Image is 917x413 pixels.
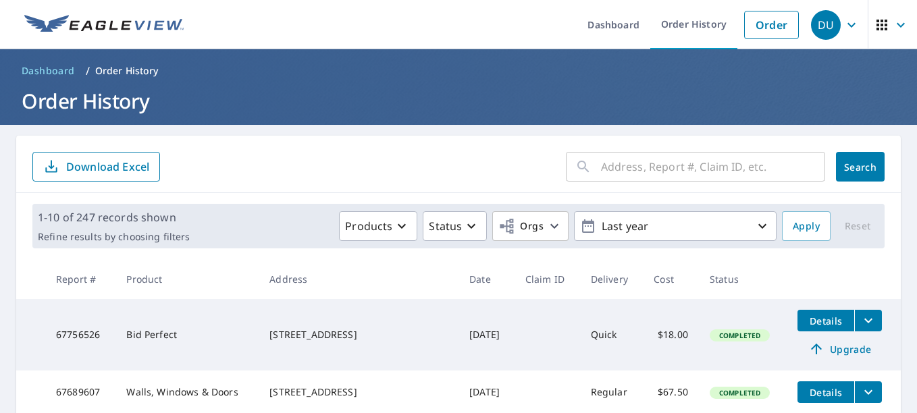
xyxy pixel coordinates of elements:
[115,299,259,370] td: Bid Perfect
[38,209,190,225] p: 1-10 of 247 records shown
[22,64,75,78] span: Dashboard
[793,218,820,235] span: Apply
[797,310,854,331] button: detailsBtn-67756526
[811,10,841,40] div: DU
[744,11,799,39] a: Order
[45,259,115,299] th: Report #
[806,341,874,357] span: Upgrade
[24,15,184,35] img: EV Logo
[16,60,80,82] a: Dashboard
[459,259,515,299] th: Date
[806,386,846,399] span: Details
[86,63,90,79] li: /
[574,211,777,241] button: Last year
[854,381,882,403] button: filesDropdownBtn-67689607
[711,331,768,340] span: Completed
[269,328,448,341] div: [STREET_ADDRESS]
[596,215,754,238] p: Last year
[66,159,149,174] p: Download Excel
[847,161,874,173] span: Search
[16,60,901,82] nav: breadcrumb
[115,259,259,299] th: Product
[580,259,644,299] th: Delivery
[711,388,768,397] span: Completed
[95,64,159,78] p: Order History
[345,218,392,234] p: Products
[854,310,882,331] button: filesDropdownBtn-67756526
[601,148,825,186] input: Address, Report #, Claim ID, etc.
[797,338,882,360] a: Upgrade
[782,211,831,241] button: Apply
[259,259,459,299] th: Address
[16,87,901,115] h1: Order History
[32,152,160,182] button: Download Excel
[836,152,885,182] button: Search
[269,385,448,399] div: [STREET_ADDRESS]
[492,211,569,241] button: Orgs
[806,314,846,327] span: Details
[498,218,544,235] span: Orgs
[643,259,699,299] th: Cost
[580,299,644,370] td: Quick
[699,259,787,299] th: Status
[38,231,190,243] p: Refine results by choosing filters
[797,381,854,403] button: detailsBtn-67689607
[643,299,699,370] td: $18.00
[459,299,515,370] td: [DATE]
[423,211,487,241] button: Status
[45,299,115,370] td: 67756526
[429,218,462,234] p: Status
[515,259,580,299] th: Claim ID
[339,211,417,241] button: Products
